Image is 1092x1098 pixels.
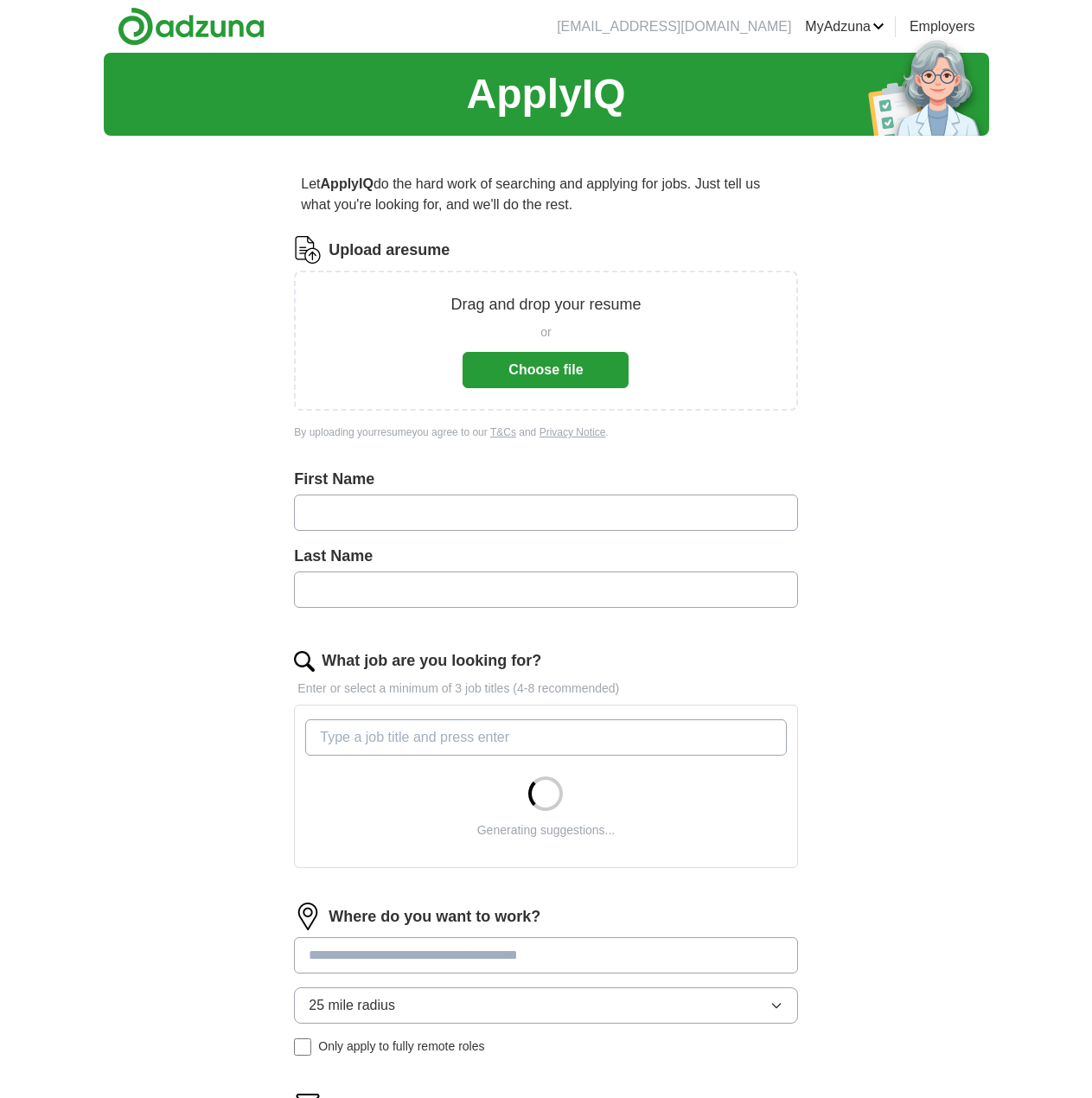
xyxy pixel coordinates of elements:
[294,236,322,264] img: CV Icon
[294,903,322,930] img: location.png
[294,167,797,222] p: Let do the hard work of searching and applying for jobs. Just tell us what you're looking for, an...
[463,352,629,388] button: Choose file
[557,16,791,37] li: [EMAIL_ADDRESS][DOMAIN_NAME]
[321,176,374,191] strong: ApplyIQ
[294,680,797,698] p: Enter or select a minimum of 3 job titles (4-8 recommended)
[318,1037,484,1056] span: Only apply to fully remote roles
[329,239,450,262] label: Upload a resume
[466,63,625,125] h1: ApplyIQ
[294,651,315,672] img: search.png
[490,426,516,438] a: T&Cs
[294,1038,311,1056] input: Only apply to fully remote roles
[910,16,975,37] a: Employers
[118,7,265,46] img: Adzuna logo
[322,649,541,673] label: What job are you looking for?
[450,293,641,316] p: Drag and drop your resume
[294,425,797,440] div: By uploading your resume you agree to our and .
[329,905,540,929] label: Where do you want to work?
[294,987,797,1024] button: 25 mile radius
[294,545,797,568] label: Last Name
[805,16,884,37] a: MyAdzuna
[540,323,551,342] span: or
[294,468,797,491] label: First Name
[305,719,786,756] input: Type a job title and press enter
[477,821,616,839] div: Generating suggestions...
[309,995,395,1016] span: 25 mile radius
[540,426,606,438] a: Privacy Notice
